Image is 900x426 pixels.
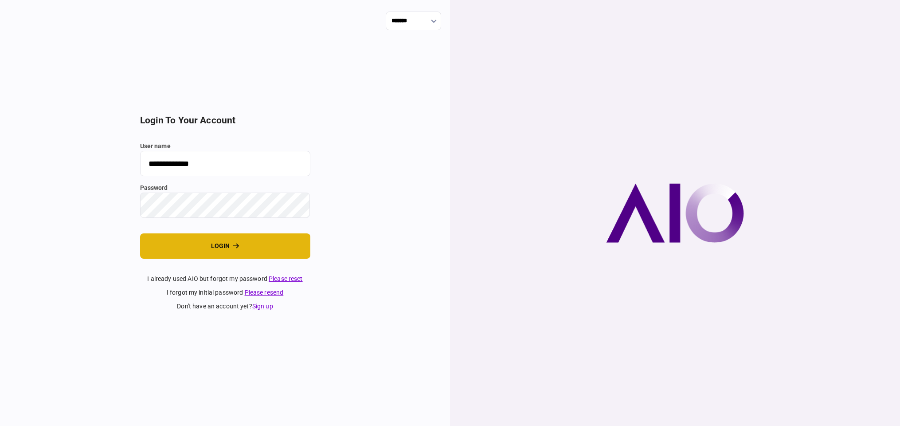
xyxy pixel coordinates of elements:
[140,183,310,193] label: password
[606,183,744,243] img: AIO company logo
[140,233,310,259] button: login
[140,302,310,311] div: don't have an account yet ?
[269,275,303,282] a: Please reset
[140,193,310,218] input: password
[252,303,273,310] a: Sign up
[140,151,310,176] input: user name
[386,12,441,30] input: show language options
[245,289,284,296] a: Please resend
[140,115,310,126] h2: login to your account
[140,274,310,284] div: I already used AIO but forgot my password
[140,288,310,297] div: I forgot my initial password
[140,142,310,151] label: user name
